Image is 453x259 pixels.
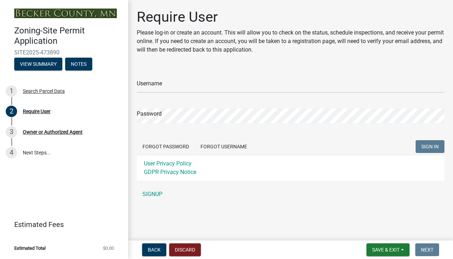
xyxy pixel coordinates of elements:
[14,26,123,46] h4: Zoning-Site Permit Application
[14,9,117,18] img: Becker County, Minnesota
[137,140,195,153] button: Forgot Password
[14,49,114,56] span: SITE2025-473890
[144,160,192,167] a: User Privacy Policy
[148,247,161,253] span: Back
[195,140,253,153] button: Forgot Username
[415,243,439,256] button: Next
[372,247,400,253] span: Save & Exit
[137,28,444,54] p: Please log-in or create an account. This will allow you to check on the status, schedule inspecti...
[6,85,17,97] div: 1
[103,246,114,250] span: $0.00
[6,126,17,138] div: 3
[366,243,410,256] button: Save & Exit
[6,147,17,158] div: 4
[137,187,444,201] a: SIGNUP
[14,62,62,67] wm-modal-confirm: Summary
[6,217,117,232] a: Estimated Fees
[14,58,62,70] button: View Summary
[421,144,439,149] span: SIGN IN
[144,169,196,175] a: GDPR Privacy Notice
[23,89,65,94] div: Search Parcel Data
[416,140,444,153] button: SIGN IN
[6,106,17,117] div: 2
[142,243,166,256] button: Back
[65,62,92,67] wm-modal-confirm: Notes
[23,129,83,134] div: Owner or Authorized Agent
[169,243,201,256] button: Discard
[421,247,433,253] span: Next
[14,246,46,250] span: Estimated Total
[23,109,51,114] div: Require User
[137,9,444,26] h1: Require User
[65,58,92,70] button: Notes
